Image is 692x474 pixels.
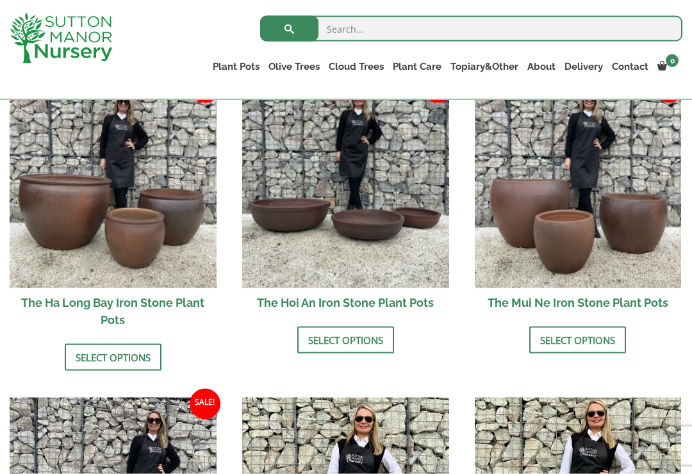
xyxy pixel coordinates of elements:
[260,16,682,42] input: Search...
[10,81,217,334] a: Sale! The Ha Long Bay Iron Stone Plant Pots
[264,58,324,76] a: Olive Trees
[10,288,217,334] h2: The Ha Long Bay Iron Stone Plant Pots
[475,81,682,317] a: Sale! The Mui Ne Iron Stone Plant Pots
[242,81,449,288] img: The Hoi An Iron Stone Plant Pots
[242,288,449,317] h2: The Hoi An Iron Stone Plant Pots
[388,58,446,76] a: Plant Care
[529,327,626,354] a: Select options for “The Mui Ne Iron Stone Plant Pots”
[65,344,161,371] a: Select options for “The Ha Long Bay Iron Stone Plant Pots”
[653,58,682,76] a: 0
[475,81,682,288] img: The Mui Ne Iron Stone Plant Pots
[324,58,388,76] a: Cloud Trees
[446,58,523,76] a: Topiary&Other
[475,288,682,317] h2: The Mui Ne Iron Stone Plant Pots
[190,389,220,420] span: Sale!
[242,81,449,317] a: Sale! The Hoi An Iron Stone Plant Pots
[297,327,394,354] a: Select options for “The Hoi An Iron Stone Plant Pots”
[560,58,607,76] a: Delivery
[607,58,653,76] a: Contact
[666,54,679,67] span: 0
[208,58,264,76] a: Plant Pots
[10,81,217,288] img: The Ha Long Bay Iron Stone Plant Pots
[10,13,112,63] img: logo
[523,58,560,76] a: About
